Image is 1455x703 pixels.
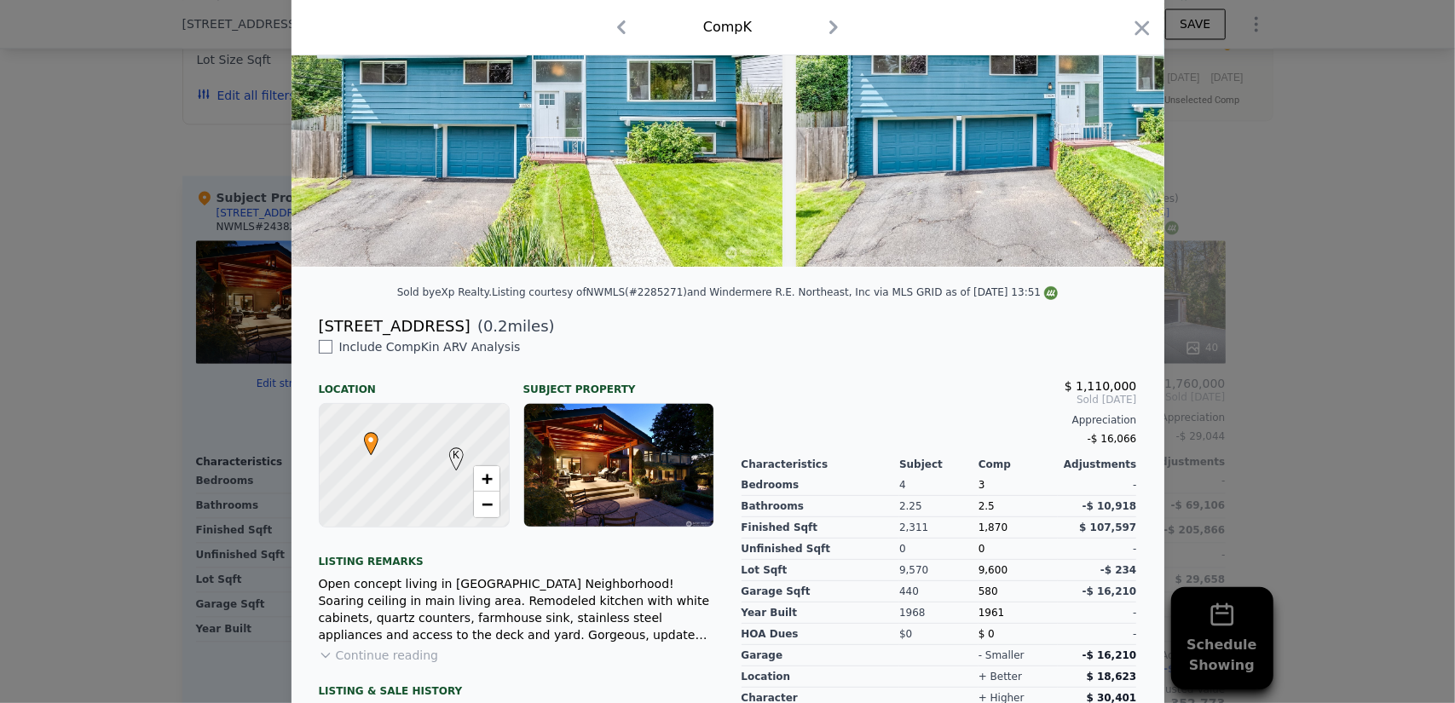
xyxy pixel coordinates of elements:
div: Year Built [742,602,900,624]
span: $ 18,623 [1087,671,1137,683]
span: -$ 16,210 [1083,585,1137,597]
span: -$ 16,066 [1088,433,1137,445]
div: Lot Sqft [742,560,900,581]
div: 2.5 [979,496,1058,517]
div: + better [979,670,1022,683]
span: -$ 10,918 [1083,500,1137,512]
div: HOA Dues [742,624,900,645]
span: + [481,468,492,489]
div: Open concept living in [GEOGRAPHIC_DATA] Neighborhood! Soaring ceiling in main living area. Remod... [319,575,714,643]
span: 3 [979,479,985,491]
span: Include Comp K in ARV Analysis [332,340,528,354]
div: 1961 [979,602,1058,624]
div: Garage Sqft [742,581,900,602]
span: ( miles) [471,314,555,338]
span: Sold [DATE] [742,393,1137,406]
div: K [445,447,455,458]
div: Adjustments [1058,458,1137,471]
span: K [445,447,468,463]
div: Finished Sqft [742,517,900,539]
div: Location [319,369,510,396]
button: Continue reading [319,647,439,664]
div: Sold by eXp Realty . [397,286,492,298]
div: LISTING & SALE HISTORY [319,684,714,701]
div: - smaller [979,648,1025,662]
div: • [360,432,370,442]
div: Bedrooms [742,475,900,496]
span: • [360,427,383,452]
span: 0 [979,543,985,555]
div: 440 [899,581,979,602]
div: 4 [899,475,979,496]
span: $ 107,597 [1079,521,1136,533]
div: 9,570 [899,560,979,581]
div: 0 [899,539,979,560]
div: Subject [899,458,979,471]
span: -$ 234 [1100,564,1137,576]
div: - [1058,602,1137,624]
span: 580 [979,585,998,597]
div: - [1058,624,1137,645]
div: - [1058,475,1137,496]
div: garage [742,645,900,666]
span: $ 1,110,000 [1065,379,1137,393]
div: Bathrooms [742,496,900,517]
div: Listing remarks [319,541,714,568]
span: − [481,493,492,515]
div: location [742,666,900,688]
div: Characteristics [742,458,900,471]
div: Comp [979,458,1058,471]
div: 2,311 [899,517,979,539]
div: Listing courtesy of NWMLS (#2285271) and Windermere R.E. Northeast, Inc via MLS GRID as of [DATE]... [492,286,1058,298]
span: -$ 16,210 [1083,649,1137,661]
div: Comp K [703,17,752,37]
span: 1,870 [979,521,1008,533]
span: 9,600 [979,564,1008,576]
span: 0.2 [483,317,508,335]
a: Zoom out [474,492,499,517]
div: Unfinished Sqft [742,539,900,560]
span: $ 0 [979,628,995,640]
div: 1968 [899,602,979,624]
a: Zoom in [474,466,499,492]
div: - [1058,539,1137,560]
div: Appreciation [742,413,1137,427]
div: $0 [899,624,979,645]
img: NWMLS Logo [1044,286,1058,300]
div: [STREET_ADDRESS] [319,314,471,338]
div: 2.25 [899,496,979,517]
div: Subject Property [523,369,714,396]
